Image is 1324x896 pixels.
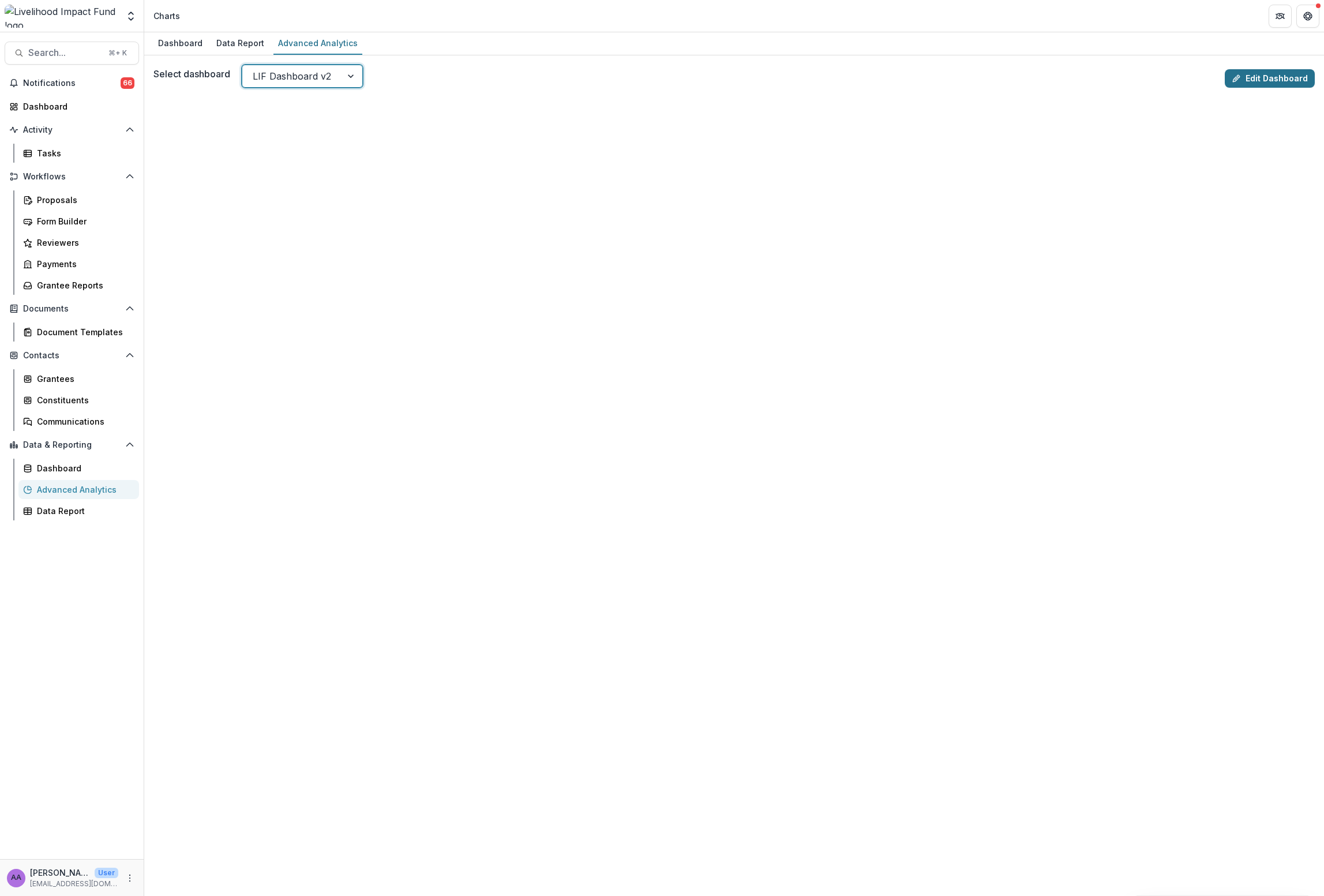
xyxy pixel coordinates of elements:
[28,47,102,58] span: Search...
[37,147,130,159] div: Tasks
[95,868,118,878] p: User
[18,501,139,520] a: Data Report
[18,412,139,431] a: Communications
[23,172,121,182] span: Workflows
[18,369,139,388] a: Grantees
[37,279,130,291] div: Grantee Reports
[23,351,121,361] span: Contacts
[18,391,139,410] a: Constituents
[153,35,207,51] div: Dashboard
[23,304,121,314] span: Documents
[273,32,362,55] a: Advanced Analytics
[153,67,230,81] label: Select dashboard
[1269,5,1292,28] button: Partners
[5,436,139,454] button: Open Data & Reporting
[5,121,139,139] button: Open Activity
[37,483,130,496] div: Advanced Analytics
[18,254,139,273] a: Payments
[37,505,130,517] div: Data Report
[37,215,130,227] div: Form Builder
[37,462,130,474] div: Dashboard
[1225,69,1315,88] a: Edit Dashboard
[5,5,118,28] img: Livelihood Impact Fund logo
[30,867,90,879] p: [PERSON_NAME]
[37,326,130,338] div: Document Templates
[5,346,139,365] button: Open Contacts
[18,480,139,499] a: Advanced Analytics
[18,144,139,163] a: Tasks
[23,100,130,113] div: Dashboard
[18,212,139,231] a: Form Builder
[5,167,139,186] button: Open Workflows
[37,415,130,428] div: Communications
[30,879,118,889] p: [EMAIL_ADDRESS][DOMAIN_NAME]
[23,78,121,88] span: Notifications
[5,42,139,65] button: Search...
[121,77,134,89] span: 66
[123,871,137,885] button: More
[5,97,139,116] a: Dashboard
[23,125,121,135] span: Activity
[23,440,121,450] span: Data & Reporting
[273,35,362,51] div: Advanced Analytics
[37,373,130,385] div: Grantees
[11,874,21,882] div: Aude Anquetil
[37,237,130,249] div: Reviewers
[5,299,139,318] button: Open Documents
[18,459,139,478] a: Dashboard
[37,394,130,406] div: Constituents
[106,47,129,59] div: ⌘ + K
[18,276,139,295] a: Grantee Reports
[212,32,269,55] a: Data Report
[1296,5,1319,28] button: Get Help
[149,8,185,24] nav: breadcrumb
[5,74,139,92] button: Notifications66
[123,5,139,28] button: Open entity switcher
[212,35,269,51] div: Data Report
[153,32,207,55] a: Dashboard
[18,190,139,209] a: Proposals
[153,10,180,22] div: Charts
[18,323,139,342] a: Document Templates
[18,233,139,252] a: Reviewers
[37,258,130,270] div: Payments
[37,194,130,206] div: Proposals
